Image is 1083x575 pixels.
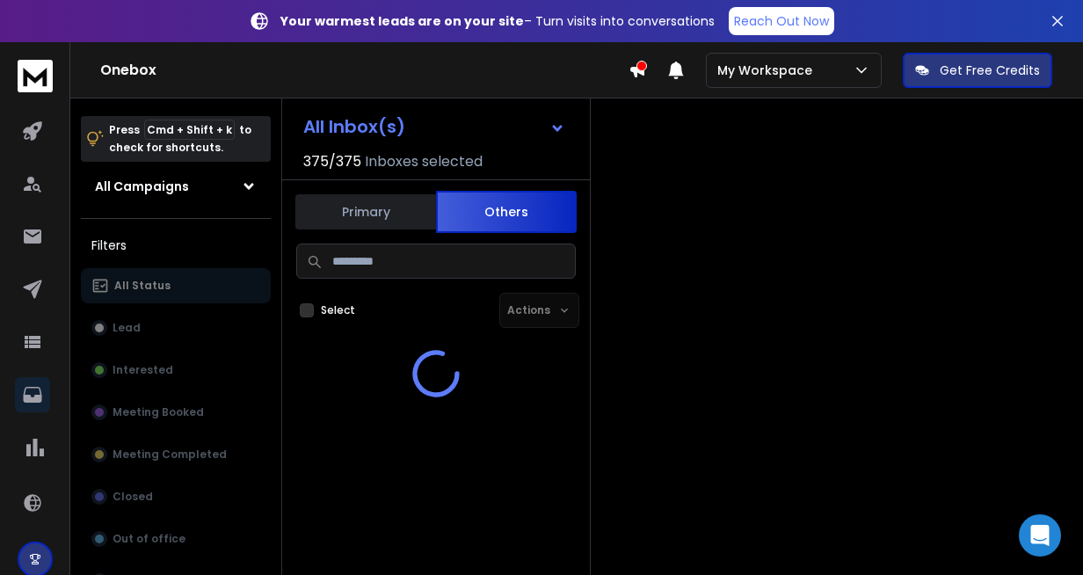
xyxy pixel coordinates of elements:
[289,109,579,144] button: All Inbox(s)
[1019,514,1061,557] div: Open Intercom Messenger
[144,120,235,140] span: Cmd + Shift + k
[100,60,629,81] h1: Onebox
[295,193,436,231] button: Primary
[109,121,251,156] p: Press to check for shortcuts.
[717,62,819,79] p: My Workspace
[280,12,524,30] strong: Your warmest leads are on your site
[303,118,405,135] h1: All Inbox(s)
[303,151,361,172] span: 375 / 375
[734,12,829,30] p: Reach Out Now
[729,7,834,35] a: Reach Out Now
[81,233,271,258] h3: Filters
[940,62,1040,79] p: Get Free Credits
[365,151,483,172] h3: Inboxes selected
[321,303,355,317] label: Select
[81,169,271,204] button: All Campaigns
[95,178,189,195] h1: All Campaigns
[18,60,53,92] img: logo
[903,53,1052,88] button: Get Free Credits
[436,191,577,233] button: Others
[280,12,715,30] p: – Turn visits into conversations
